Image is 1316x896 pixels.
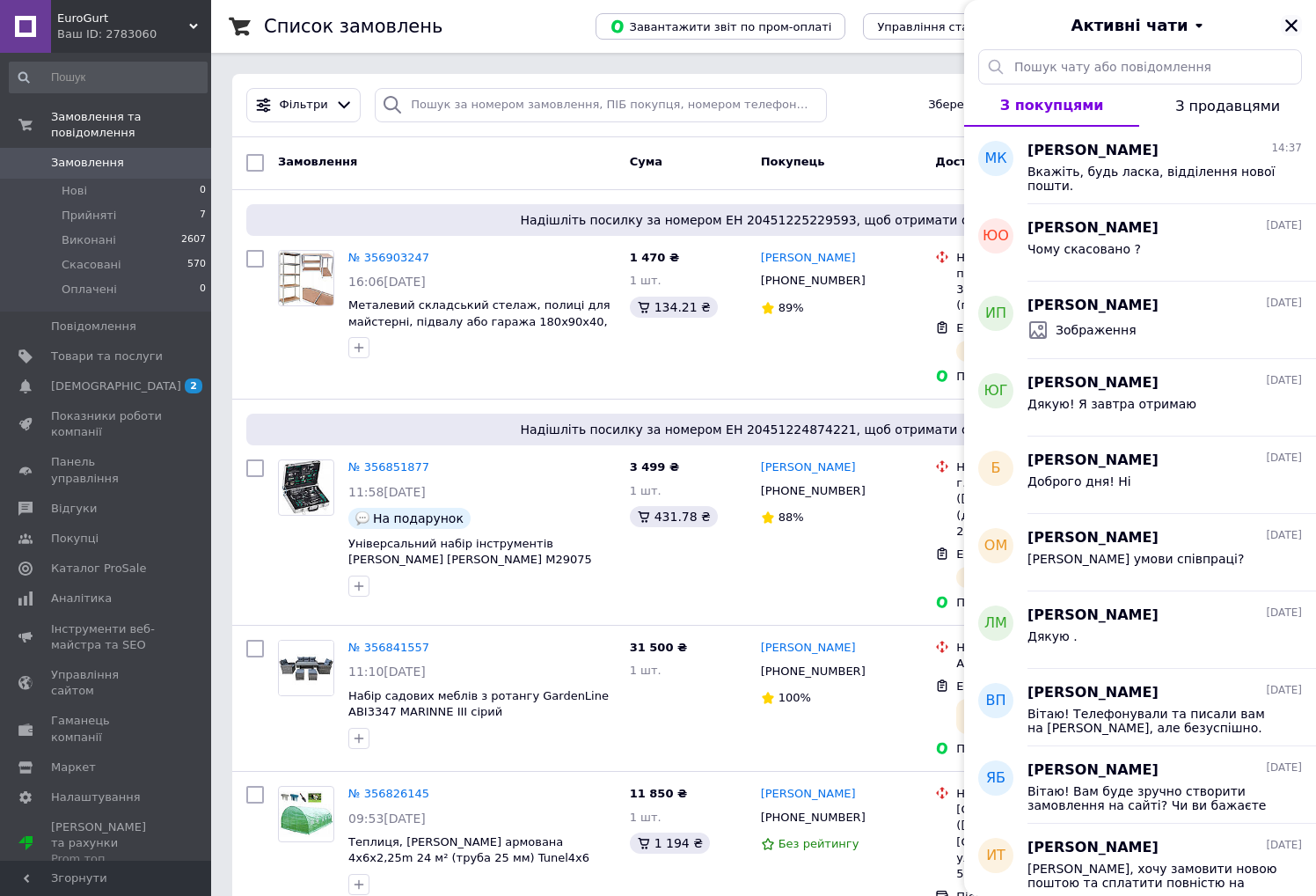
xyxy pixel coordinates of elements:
a: Фото товару [278,640,334,696]
div: [PHONE_NUMBER] [757,269,869,292]
div: [PHONE_NUMBER] [757,660,869,683]
span: Надішліть посилку за номером ЕН 20451225229593, щоб отримати оплату [253,211,1274,229]
span: 16:06[DATE] [348,275,426,289]
span: ВП [985,691,1005,711]
h1: Список замовлень [264,16,442,37]
button: ЮО[PERSON_NAME][DATE]Чому скасовано ? [964,204,1316,282]
div: Заплановано [956,341,1056,362]
span: ЯБ [986,768,1005,789]
span: Налаштування [51,790,141,805]
span: [PERSON_NAME] [1027,760,1159,781]
span: 1 шт. [630,484,662,497]
span: Cума [630,155,662,168]
span: Зображення [1056,321,1137,339]
span: ЮО [983,226,1009,246]
input: Пошук чату або повідомлення [978,49,1302,84]
a: [PERSON_NAME] [761,459,856,476]
span: Інструменти веб-майстра та SEO [51,621,163,653]
a: Фото товару [278,250,334,306]
span: Без рейтингу [779,837,859,850]
span: Фільтри [280,97,328,114]
div: Заплановано [956,567,1056,588]
span: Доброго дня! Ні [1027,474,1131,488]
input: Пошук [9,62,208,93]
span: [PERSON_NAME] [1027,296,1159,316]
button: З покупцями [964,84,1139,127]
a: [PERSON_NAME] [761,786,856,803]
span: На подарунок [373,511,464,525]
span: ЕН: 20451225229593 [956,321,1081,334]
div: Ваш ID: 2783060 [57,26,211,42]
div: Пром-оплата [956,741,1130,757]
span: Дякую! Я завтра отримаю [1027,397,1196,411]
a: Фото товару [278,459,334,516]
span: Показники роботи компанії [51,408,163,440]
span: 89% [779,301,804,314]
img: Фото товару [279,641,333,695]
button: ОМ[PERSON_NAME][DATE][PERSON_NAME] умови співпраці? [964,514,1316,591]
span: Універсальний набір інструментів [PERSON_NAME] [PERSON_NAME] M29075 108 елементів [GEOGRAPHIC_DATA] [348,537,592,583]
span: [DATE] [1266,606,1302,621]
div: На шляху до одержувача [956,699,1130,734]
span: [PERSON_NAME] [1027,528,1159,548]
span: 7 [200,208,206,224]
a: № 356826145 [348,787,429,800]
span: Товари та послуги [51,349,163,364]
div: Адреса невідома. [956,656,1130,672]
button: ЯБ[PERSON_NAME][DATE]Вітаю! Вам буде зручно створити замовлення на сайті? Чи ви бажаєте аби менед... [964,746,1316,824]
a: Набір садових меблів з ротангу GardenLine ABI3347 MARINNE III сірий [348,689,609,719]
button: Активні чати [1013,14,1267,37]
span: Б [991,459,1001,479]
span: МК [984,149,1006,169]
span: [DATE] [1266,760,1302,775]
button: Завантажити звіт по пром-оплаті [596,13,845,40]
span: Маркет [51,760,96,775]
span: Прийняті [62,208,116,224]
span: [DATE] [1266,451,1302,466]
span: 31 500 ₴ [630,641,687,654]
img: :speech_balloon: [355,511,369,525]
div: Пром-оплата [956,369,1130,385]
img: Фото товару [279,251,333,305]
div: 134.21 ₴ [630,297,718,318]
span: ИП [985,304,1006,324]
span: 1 шт. [630,664,662,677]
span: Чому скасовано ? [1027,242,1141,256]
span: 1 шт. [630,811,662,824]
button: МК[PERSON_NAME]14:37Вкажіть, будь ласка, відділення нової пошти. [964,127,1316,204]
span: 09:53[DATE] [348,812,426,826]
span: [PERSON_NAME] [1027,373,1159,393]
span: Збережені фільтри: [928,97,1048,114]
span: Відгуки [51,501,97,517]
div: 1 194 ₴ [630,833,710,854]
span: [DATE] [1266,683,1302,698]
span: ОМ [984,536,1007,556]
span: Вкажіть, будь ласка, відділення нової пошти. [1027,165,1277,193]
span: 2607 [181,232,206,248]
span: Панель управління [51,454,163,486]
span: Дякую . [1027,629,1078,643]
span: Доставка та оплата [935,155,1065,168]
span: [PERSON_NAME] [1027,606,1159,626]
span: Покупці [51,531,99,547]
div: [PHONE_NUMBER] [757,806,869,829]
span: [PERSON_NAME] [1027,451,1159,471]
span: Виконані [62,232,116,248]
span: Покупець [761,155,825,168]
button: ЛМ[PERSON_NAME][DATE]Дякую . [964,591,1316,669]
span: Надішліть посилку за номером ЕН 20451224874221, щоб отримати оплату [253,421,1274,438]
span: [PERSON_NAME], хочу замовити новою поштою та сплатити повністю на картку. Чи можливе відправлення... [1027,862,1277,890]
span: ЕН: 20451224816852 [956,679,1081,693]
span: 11:58[DATE] [348,485,426,499]
span: 3 499 ₴ [630,460,679,474]
span: ЕН: 20451224874221 [956,547,1081,561]
button: ИП[PERSON_NAME][DATE]Зображення [964,282,1316,359]
a: [PERSON_NAME] [761,640,856,657]
span: Повідомлення [51,319,136,334]
span: Завантажити звіт по пром-оплаті [610,18,831,34]
a: Металевий складський стелаж, полиці для майстерні, підвалу або гаража 180x90x40, 5 полиць, до 875... [348,298,610,344]
div: Нова Пошта [956,786,1130,802]
span: З покупцями [1000,97,1104,114]
a: № 356903247 [348,251,429,264]
a: № 356841557 [348,641,429,654]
